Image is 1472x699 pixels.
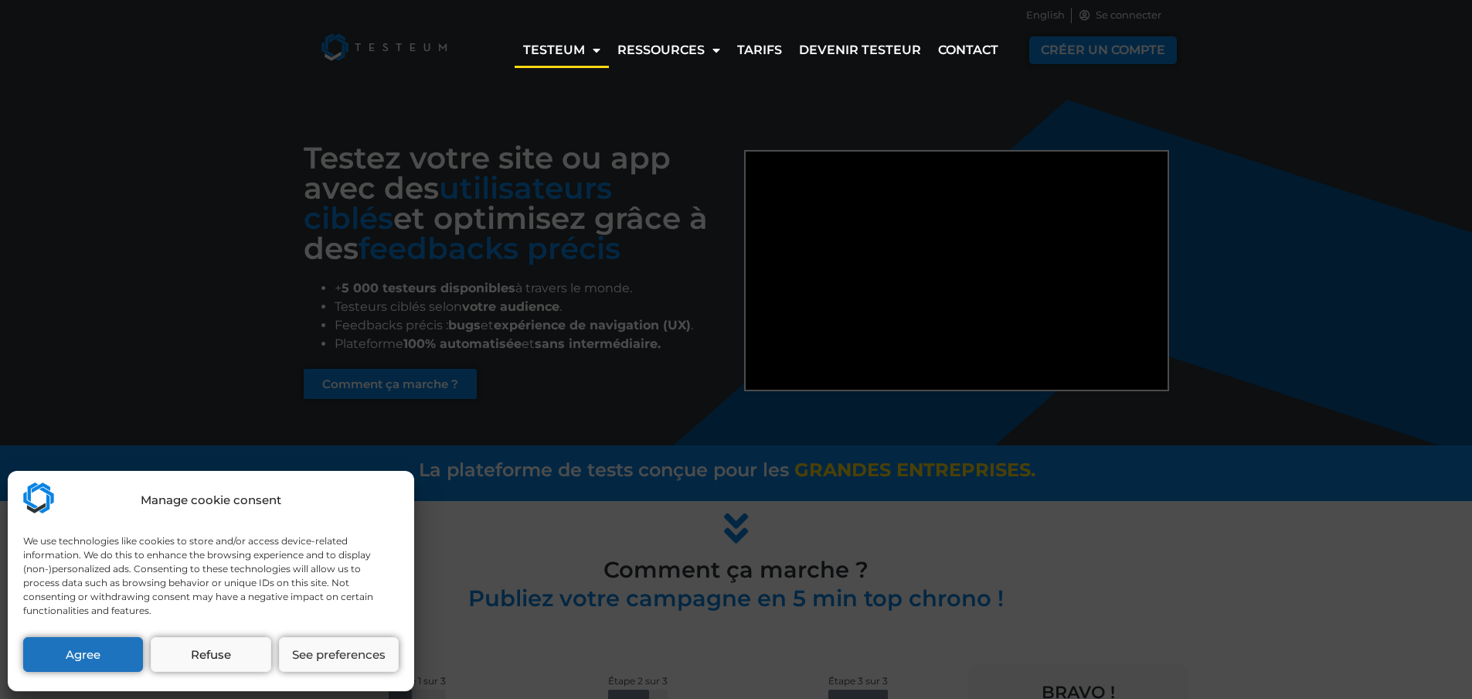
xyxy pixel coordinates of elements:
a: Ressources [609,32,729,68]
div: Manage cookie consent [141,492,281,510]
nav: Menu [503,32,1018,68]
button: Agree [23,637,143,672]
div: We use technologies like cookies to store and/or access device-related information. We do this to... [23,534,397,618]
a: Contact [930,32,1007,68]
img: Testeum.com - Application crowdtesting platform [23,482,54,513]
a: Tarifs [729,32,790,68]
button: Refuse [151,637,270,672]
button: See preferences [279,637,399,672]
a: Devenir testeur [790,32,930,68]
a: Testeum [515,32,609,68]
